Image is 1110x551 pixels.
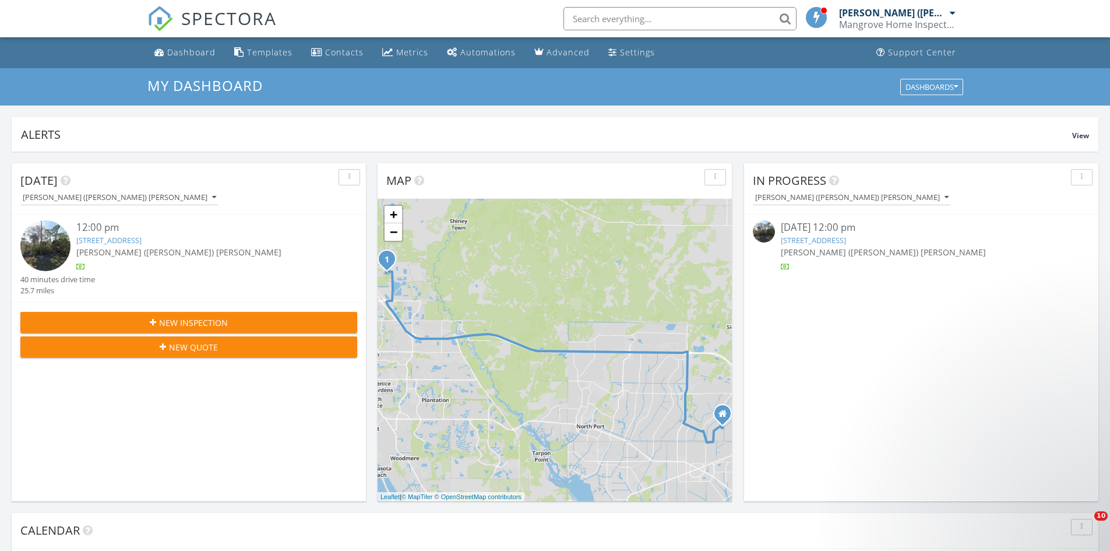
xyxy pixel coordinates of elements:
a: Zoom out [385,223,402,241]
iframe: Intercom live chat [1070,511,1098,539]
img: The Best Home Inspection Software - Spectora [147,6,173,31]
a: Settings [604,42,660,64]
a: © OpenStreetMap contributors [435,493,521,500]
a: Automations (Basic) [442,42,520,64]
span: My Dashboard [147,76,263,95]
div: | [378,492,524,502]
a: Dashboard [150,42,220,64]
span: [PERSON_NAME] ([PERSON_NAME]) [PERSON_NAME] [76,247,281,258]
div: 3500 Rustic Rd, Nokomis, FL 34275 [387,259,394,266]
div: 40 minutes drive time [20,274,95,285]
button: [PERSON_NAME] ([PERSON_NAME]) [PERSON_NAME] [753,190,951,206]
div: 12:00 pm [76,220,329,235]
div: 25.7 miles [20,285,95,296]
a: © MapTiler [401,493,433,500]
a: Metrics [378,42,433,64]
div: Mangrove Home Inspections LLC [839,19,956,30]
div: Settings [620,47,655,58]
button: New Inspection [20,312,357,333]
a: Leaflet [380,493,400,500]
a: SPECTORA [147,16,277,40]
span: 10 [1094,511,1108,521]
span: View [1072,131,1089,141]
button: New Quote [20,336,357,357]
div: Templates [247,47,293,58]
a: [STREET_ADDRESS] [76,235,142,245]
img: streetview [20,220,71,271]
a: Zoom in [385,206,402,223]
a: 12:00 pm [STREET_ADDRESS] [PERSON_NAME] ([PERSON_NAME]) [PERSON_NAME] 40 minutes drive time 25.7 ... [20,220,357,296]
div: Dashboards [905,83,958,91]
a: Templates [230,42,297,64]
div: [DATE] 12:00 pm [781,220,1062,235]
div: Advanced [547,47,590,58]
button: Dashboards [900,79,963,95]
input: Search everything... [563,7,797,30]
span: [DATE] [20,173,58,188]
span: New Inspection [159,317,228,329]
div: Metrics [396,47,428,58]
div: Alerts [21,127,1072,142]
span: SPECTORA [181,6,277,30]
div: Support Center [888,47,956,58]
span: Calendar [20,522,80,538]
a: Advanced [530,42,594,64]
span: Map [386,173,411,188]
div: [PERSON_NAME] ([PERSON_NAME]) [PERSON_NAME] [755,194,949,202]
button: [PERSON_NAME] ([PERSON_NAME]) [PERSON_NAME] [20,190,219,206]
span: In Progress [753,173,826,188]
div: Automations [460,47,516,58]
span: New Quote [169,341,218,353]
a: [DATE] 12:00 pm [STREET_ADDRESS] [PERSON_NAME] ([PERSON_NAME]) [PERSON_NAME] [753,220,1090,272]
div: Contacts [325,47,364,58]
a: [STREET_ADDRESS] [781,235,846,245]
div: Dashboard [167,47,216,58]
div: [PERSON_NAME] ([PERSON_NAME]) [PERSON_NAME] [23,194,216,202]
a: Contacts [306,42,368,64]
div: 3778 Wentworth st., North Port FL 34288 [723,413,730,420]
div: [PERSON_NAME] ([PERSON_NAME]) [PERSON_NAME] [839,7,947,19]
a: Support Center [872,42,961,64]
span: [PERSON_NAME] ([PERSON_NAME]) [PERSON_NAME] [781,247,986,258]
i: 1 [385,256,389,264]
img: streetview [753,220,775,243]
